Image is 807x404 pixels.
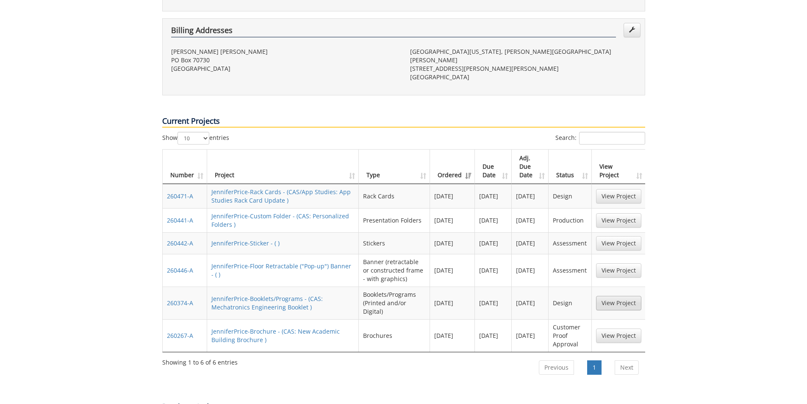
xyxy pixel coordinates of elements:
td: [DATE] [430,184,475,208]
td: [DATE] [475,208,512,232]
td: Banner (retractable or constructed frame - with graphics) [359,254,430,287]
td: [DATE] [512,208,549,232]
p: [STREET_ADDRESS][PERSON_NAME][PERSON_NAME] [410,64,636,73]
td: [DATE] [430,254,475,287]
td: [DATE] [430,208,475,232]
a: View Project [596,189,641,203]
td: Presentation Folders [359,208,430,232]
td: [DATE] [475,184,512,208]
td: [DATE] [512,254,549,287]
th: Number: activate to sort column ascending [163,150,207,184]
td: [DATE] [430,287,475,319]
a: 260442-A [167,239,193,247]
td: [DATE] [430,232,475,254]
p: Current Projects [162,116,645,128]
td: [DATE] [512,232,549,254]
td: Design [549,184,591,208]
td: Assessment [549,254,591,287]
p: [GEOGRAPHIC_DATA][US_STATE], [PERSON_NAME][GEOGRAPHIC_DATA][PERSON_NAME] [410,47,636,64]
a: JenniferPrice-Floor Retractable ("Pop-up") Banner - ( ) [211,262,351,279]
td: Rack Cards [359,184,430,208]
p: [PERSON_NAME] [PERSON_NAME] [171,47,397,56]
a: View Project [596,296,641,310]
td: [DATE] [512,184,549,208]
a: JenniferPrice-Rack Cards - (CAS/App Studies: App Studies Rack Card Update ) [211,188,351,204]
p: [GEOGRAPHIC_DATA] [410,73,636,81]
a: JenniferPrice-Booklets/Programs - (CAS: Mechatronics Engineering Booklet ) [211,295,323,311]
h4: Billing Addresses [171,26,616,37]
div: Showing 1 to 6 of 6 entries [162,355,238,367]
td: [DATE] [512,287,549,319]
td: Stickers [359,232,430,254]
p: PO Box 70730 [171,56,397,64]
a: Previous [539,360,574,375]
td: [DATE] [475,287,512,319]
input: Search: [579,132,645,145]
td: [DATE] [512,319,549,352]
td: [DATE] [430,319,475,352]
a: JenniferPrice-Brochure - (CAS: New Academic Building Brochure ) [211,327,340,344]
td: [DATE] [475,254,512,287]
td: [DATE] [475,319,512,352]
a: 260446-A [167,266,193,274]
a: 260471-A [167,192,193,200]
a: 260267-A [167,332,193,340]
a: 1 [587,360,602,375]
a: JenniferPrice-Sticker - ( ) [211,239,280,247]
td: Assessment [549,232,591,254]
a: Edit Addresses [624,23,641,37]
a: View Project [596,329,641,343]
td: Design [549,287,591,319]
a: Next [615,360,639,375]
th: Adj. Due Date: activate to sort column ascending [512,150,549,184]
th: Due Date: activate to sort column ascending [475,150,512,184]
th: View Project: activate to sort column ascending [592,150,646,184]
a: 260374-A [167,299,193,307]
td: Brochures [359,319,430,352]
select: Showentries [177,132,209,145]
th: Ordered: activate to sort column ascending [430,150,475,184]
a: JenniferPrice-Custom Folder - (CAS: Personalized Folders ) [211,212,349,228]
a: View Project [596,213,641,228]
td: Customer Proof Approval [549,319,591,352]
a: View Project [596,236,641,251]
p: [GEOGRAPHIC_DATA] [171,64,397,73]
label: Show entries [162,132,229,145]
th: Status: activate to sort column ascending [549,150,591,184]
th: Type: activate to sort column ascending [359,150,430,184]
td: Booklets/Programs (Printed and/or Digital) [359,287,430,319]
a: 260441-A [167,216,193,224]
td: Production [549,208,591,232]
a: View Project [596,263,641,278]
th: Project: activate to sort column ascending [207,150,359,184]
td: [DATE] [475,232,512,254]
label: Search: [555,132,645,145]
